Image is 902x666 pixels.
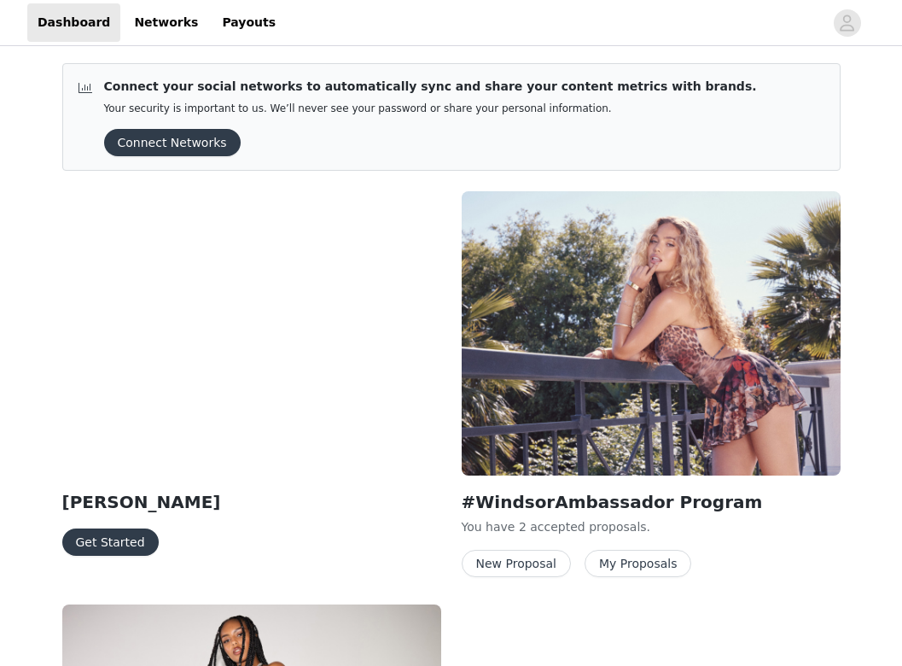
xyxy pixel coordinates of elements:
[124,3,208,42] a: Networks
[462,489,841,515] h2: #WindsorAmbassador Program
[585,550,692,577] button: My Proposals
[104,78,757,96] p: Connect your social networks to automatically sync and share your content metrics with brands.
[104,129,241,156] button: Connect Networks
[62,529,159,556] button: Get Started
[462,191,841,476] img: Windsor
[839,9,855,37] div: avatar
[27,3,120,42] a: Dashboard
[104,102,757,115] p: Your security is important to us. We’ll never see your password or share your personal information.
[462,550,571,577] button: New Proposal
[462,518,841,536] p: You have 2 accepted proposal .
[640,520,646,534] span: s
[62,489,441,515] h2: [PERSON_NAME]
[212,3,286,42] a: Payouts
